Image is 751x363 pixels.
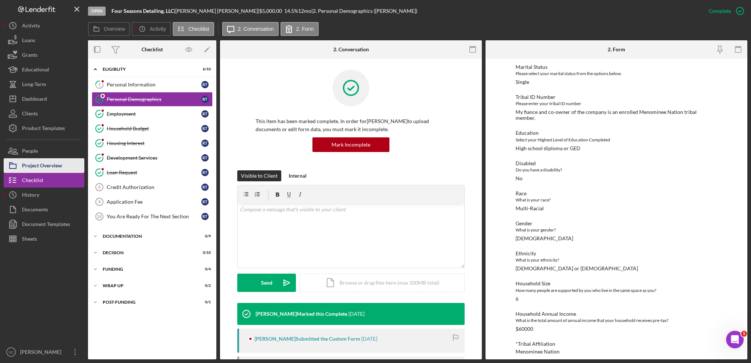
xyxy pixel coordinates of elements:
label: 2. Form [296,26,314,32]
div: $5,000.00 [259,8,284,14]
div: $60000 [516,326,533,332]
a: 8Credit AuthorizationRT [92,180,213,195]
div: | 2. Personal Demographics ([PERSON_NAME]) [311,8,417,14]
div: 6 [516,296,519,302]
div: Activity [22,18,40,35]
div: Grants [22,48,37,64]
div: Personal Information [107,82,201,88]
div: Select your Highest Level of Education Completed [516,136,717,144]
a: Development ServicesRT [92,151,213,165]
button: Activity [132,22,171,36]
div: You Are Ready For The Next Section [107,214,201,219]
div: 14.5 % [284,8,298,14]
div: Loans [22,33,35,49]
div: Gender [516,221,717,226]
div: [PERSON_NAME] [18,345,66,361]
div: What is your gender? [516,226,717,234]
div: Development Services [107,155,201,161]
div: 0 / 1 [198,300,211,304]
div: Document Templates [22,217,70,233]
div: R T [201,198,209,205]
div: 0 / 4 [198,267,211,271]
div: R T [201,96,209,103]
label: Checklist [188,26,209,32]
div: Personal Demographics [107,96,201,102]
time: 2025-08-14 17:32 [348,311,364,317]
div: Please enter your tribal ID number [516,100,717,107]
button: People [4,144,84,158]
button: Checklist [173,22,214,36]
div: | [111,8,175,14]
a: 1Personal InformationRT [92,77,213,92]
button: Document Templates [4,217,84,231]
div: Credit Authorization [107,184,201,190]
div: R T [201,140,209,147]
tspan: 9 [98,200,100,204]
button: Loans [4,33,84,48]
button: Activity [4,18,84,33]
div: People [22,144,38,160]
div: What is your ethnicity? [516,256,717,264]
div: Complete [709,4,731,18]
div: Do you have a disability? [516,166,717,174]
div: Send [261,274,272,292]
div: R T [201,169,209,176]
div: Employment [107,111,201,117]
a: EmploymentRT [92,107,213,121]
div: Documents [22,202,48,219]
span: 1 [741,331,747,337]
div: Marital Status [516,64,717,70]
div: Race [516,190,717,196]
button: Long-Term [4,77,84,92]
div: High school diploma or GED [516,145,580,151]
button: Overview [88,22,130,36]
div: Wrap up [103,284,193,288]
button: Complete [701,4,747,18]
button: Clients [4,106,84,121]
div: R T [201,81,209,88]
div: 0 / 2 [198,284,211,288]
div: Product Templates [22,121,65,137]
div: R T [201,154,209,162]
button: Dashboard [4,92,84,106]
tspan: 1 [98,82,100,87]
div: Post-Funding [103,300,193,304]
div: Checklist [22,173,43,189]
tspan: 8 [98,185,100,189]
a: Housing InterestRT [92,136,213,151]
label: Activity [150,26,166,32]
div: 0 / 9 [198,234,211,238]
div: Household Size [516,281,717,286]
button: 2. Conversation [222,22,279,36]
button: Sheets [4,231,84,246]
a: Household BudgetRT [92,121,213,136]
a: History [4,188,84,202]
button: SC[PERSON_NAME] [4,345,84,359]
div: Mark Incomplete [331,137,370,152]
div: 6 / 10 [198,67,211,71]
div: Multi-Racial [516,205,544,211]
button: Product Templates [4,121,84,136]
div: 0 / 10 [198,251,211,255]
div: My fiance and co-owner of the company is an enrolled Menominee Nation tribal member. [516,109,717,121]
iframe: Intercom live chat [726,331,744,348]
div: Sheets [22,231,37,248]
div: Disabled [516,160,717,166]
button: Documents [4,202,84,217]
div: What is the total amount of annual income that your household receives pre-tax? [516,317,717,324]
div: Visible to Client [241,170,278,181]
div: R T [201,184,209,191]
a: Checklist [4,173,84,188]
div: Checklist [142,47,163,52]
div: 2. Conversation [333,47,369,52]
button: Send [237,274,296,292]
div: [DEMOGRAPHIC_DATA] or [DEMOGRAPHIC_DATA] [516,266,638,271]
div: Please select your marital status from the options below. [516,70,717,77]
div: Documentation [103,234,193,238]
div: *Tribal Affiliation [516,341,717,347]
div: Open [88,7,106,16]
